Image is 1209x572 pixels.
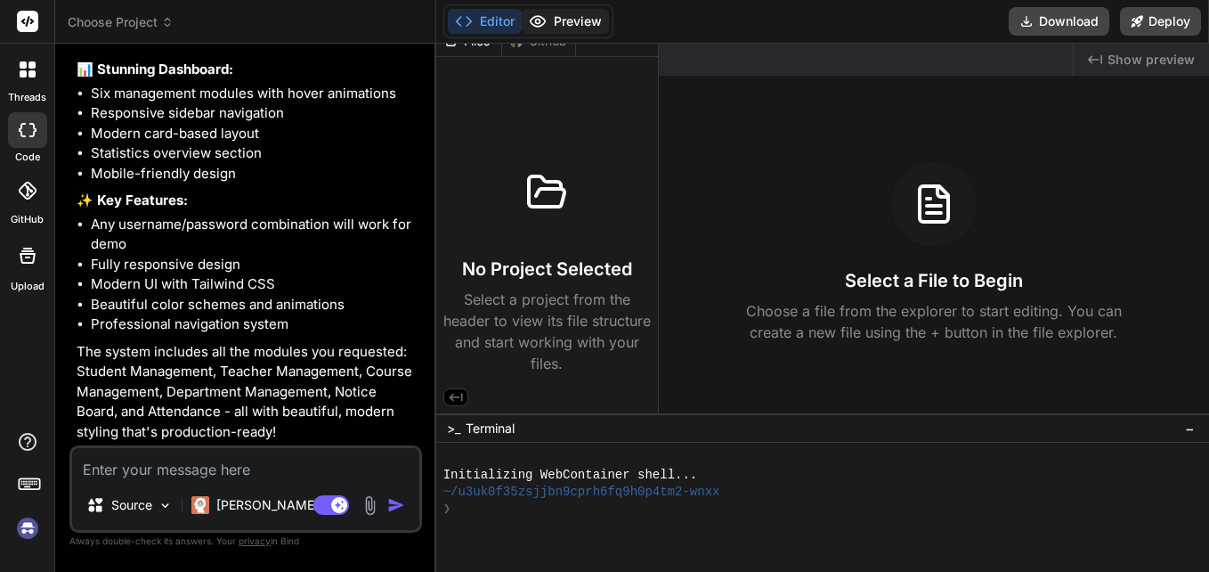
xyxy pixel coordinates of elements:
button: Preview [522,9,609,34]
button: Download [1009,7,1109,36]
p: Choose a file from the explorer to start editing. You can create a new file using the + button in... [734,300,1133,343]
label: threads [8,90,46,105]
span: Show preview [1108,51,1195,69]
p: The system includes all the modules you requested: Student Management, Teacher Management, Course... [77,342,418,443]
button: Editor [448,9,522,34]
label: GitHub [11,212,44,227]
span: ❯ [443,501,452,518]
strong: 📊 Stunning Dashboard: [77,61,233,78]
label: Upload [11,279,45,294]
p: Source [111,496,152,514]
span: Choose Project [68,13,174,31]
li: Any username/password combination will work for demo [91,215,418,255]
label: code [15,150,40,165]
li: Modern card-based layout [91,124,418,144]
p: Select a project from the header to view its file structure and start working with your files. [443,289,651,374]
li: Statistics overview section [91,143,418,164]
li: Six management modules with hover animations [91,84,418,104]
p: [PERSON_NAME] 4 S.. [216,496,349,514]
span: Terminal [466,420,515,437]
li: Mobile-friendly design [91,164,418,184]
li: Beautiful color schemes and animations [91,295,418,315]
img: icon [387,496,405,514]
li: Responsive sidebar navigation [91,103,418,124]
span: ~/u3uk0f35zsjjbn9cprh6fq9h0p4tm2-wnxx [443,484,720,501]
img: Claude 4 Sonnet [191,496,209,514]
h3: Select a File to Begin [845,268,1023,293]
span: >_ [447,420,460,437]
button: − [1181,414,1198,443]
span: Initializing WebContainer shell... [443,467,698,484]
img: signin [12,513,43,543]
li: Fully responsive design [91,255,418,275]
img: attachment [360,495,380,516]
strong: ✨ Key Features: [77,192,188,208]
button: Deploy [1120,7,1201,36]
h3: No Project Selected [462,257,632,282]
span: privacy [239,535,271,546]
li: Professional navigation system [91,315,418,335]
span: − [1185,420,1195,437]
img: Pick Models [158,498,173,513]
li: Modern UI with Tailwind CSS [91,274,418,295]
p: Always double-check its answers. Your in Bind [69,533,422,550]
